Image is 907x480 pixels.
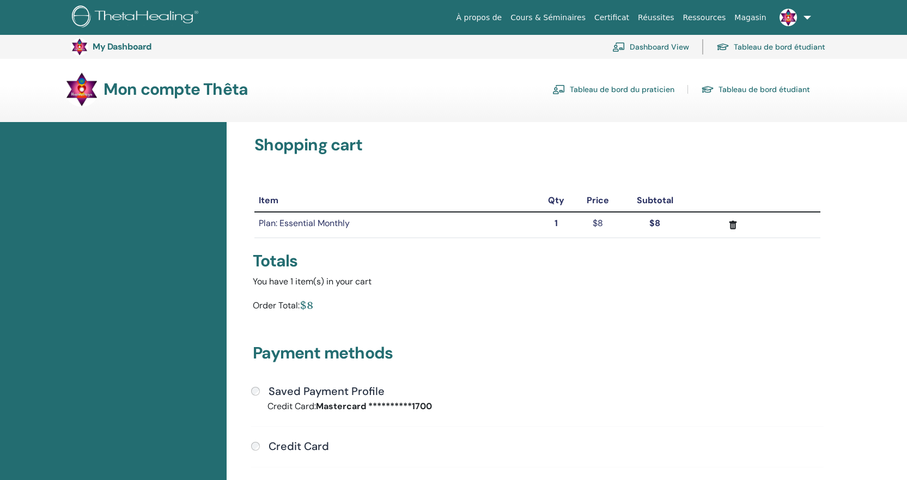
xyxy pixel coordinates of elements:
[552,81,674,98] a: Tableau de bord du praticien
[701,81,810,98] a: Tableau de bord étudiant
[649,217,660,229] strong: $8
[254,212,537,238] td: Plan: Essential Monthly
[575,190,621,212] th: Price
[701,85,714,94] img: graduation-cap.svg
[452,8,507,28] a: À propos de
[621,190,689,212] th: Subtotal
[71,38,88,56] img: default.jpg
[716,35,825,59] a: Tableau de bord étudiant
[253,251,822,271] div: Totals
[300,297,313,313] div: $8
[716,42,729,52] img: graduation-cap.svg
[552,84,565,94] img: chalkboard-teacher.svg
[679,8,731,28] a: Ressources
[269,440,329,453] h4: Credit Card
[254,135,820,155] h3: Shopping cart
[104,80,248,99] h3: Mon compte Thêta
[538,190,575,212] th: Qty
[575,212,621,238] td: $8
[253,275,822,288] div: You have 1 item(s) in your cart
[253,297,300,317] div: Order Total:
[730,8,770,28] a: Magasin
[72,5,202,30] img: logo.png
[612,35,689,59] a: Dashboard View
[780,9,797,26] img: default.jpg
[590,8,634,28] a: Certificat
[506,8,590,28] a: Cours & Séminaires
[254,190,537,212] th: Item
[253,343,822,367] h3: Payment methods
[259,400,537,413] div: Credit Card:
[64,72,99,107] img: default.jpg
[269,385,385,398] h4: Saved Payment Profile
[612,42,625,52] img: chalkboard-teacher.svg
[634,8,678,28] a: Réussites
[93,41,202,52] h3: My Dashboard
[555,217,558,229] strong: 1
